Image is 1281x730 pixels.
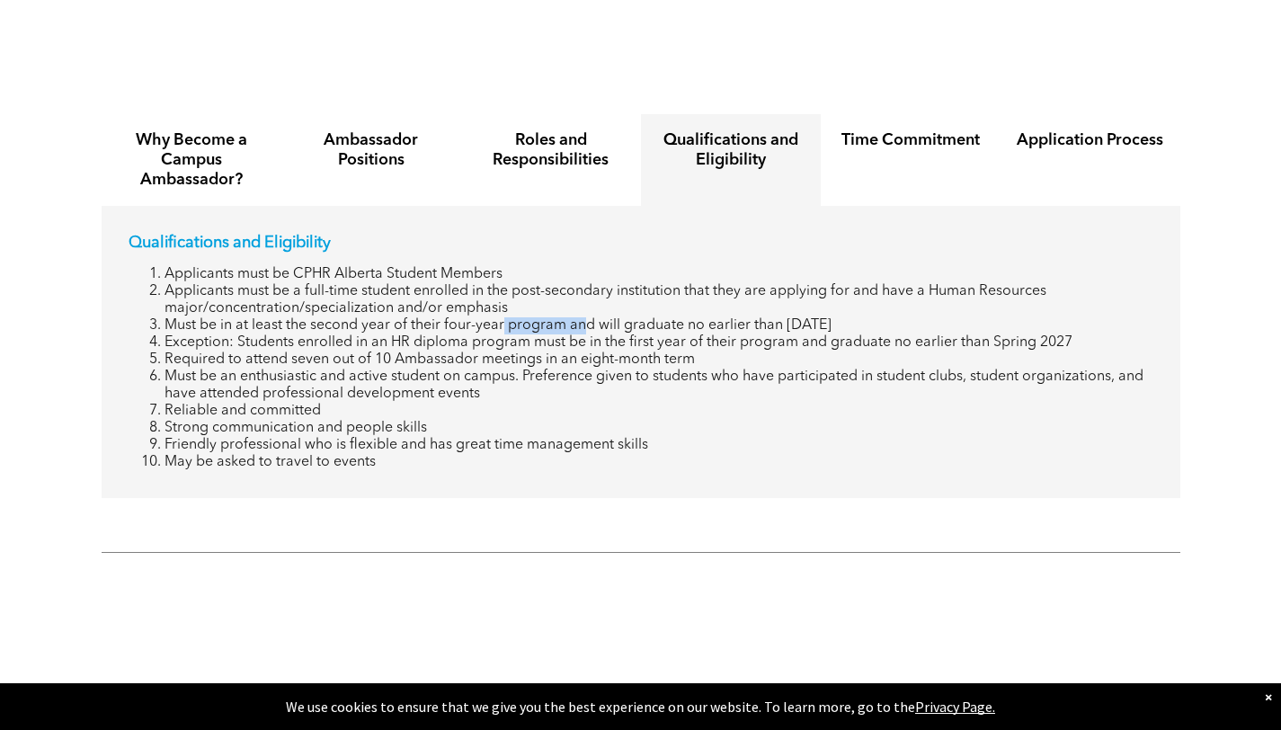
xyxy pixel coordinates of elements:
div: Dismiss notification [1265,688,1272,706]
h4: Roles and Responsibilities [477,130,625,170]
li: Must be in at least the second year of their four-year program and will graduate no earlier than ... [165,317,1153,334]
li: Applicants must be a full-time student enrolled in the post-secondary institution that they are a... [165,283,1153,317]
li: Friendly professional who is flexible and has great time management skills [165,437,1153,454]
li: Must be an enthusiastic and active student on campus. Preference given to students who have parti... [165,369,1153,403]
li: Required to attend seven out of 10 Ambassador meetings in an eight-month term [165,352,1153,369]
li: May be asked to travel to events [165,454,1153,471]
li: Reliable and committed [165,403,1153,420]
li: Exception: Students enrolled in an HR diploma program must be in the first year of their program ... [165,334,1153,352]
h4: Qualifications and Eligibility [657,130,805,170]
h4: Time Commitment [837,130,984,150]
h4: Application Process [1017,130,1164,150]
h4: Ambassador Positions [298,130,445,170]
h4: Why Become a Campus Ambassador? [118,130,265,190]
a: Privacy Page. [915,698,995,716]
li: Strong communication and people skills [165,420,1153,437]
p: Qualifications and Eligibility [129,233,1153,253]
li: Applicants must be CPHR Alberta Student Members [165,266,1153,283]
